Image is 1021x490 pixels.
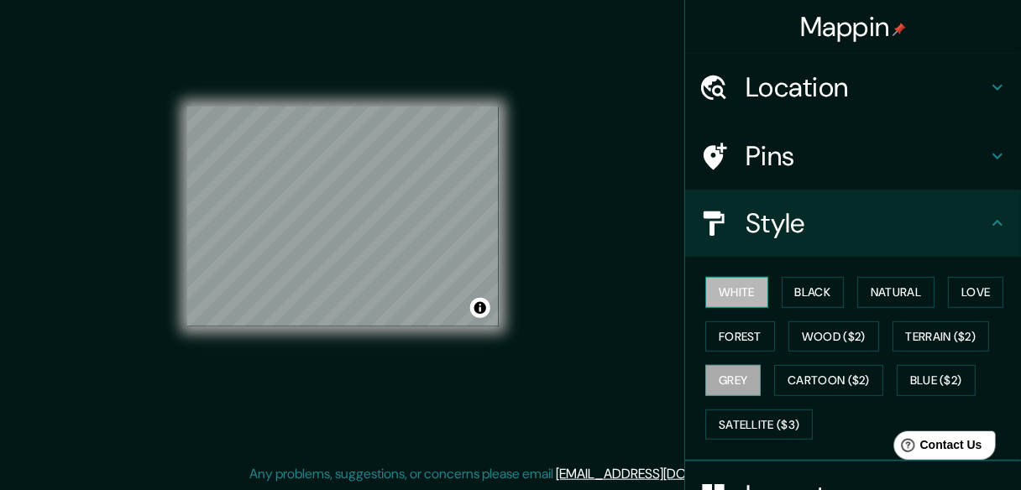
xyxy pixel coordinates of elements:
h4: Pins [746,139,987,173]
div: Style [685,190,1021,257]
p: Any problems, suggestions, or concerns please email . [249,464,766,484]
h4: Style [746,206,987,240]
button: Wood ($2) [788,321,879,352]
button: Natural [857,277,935,308]
h4: Location [746,70,987,104]
button: Blue ($2) [897,365,976,396]
button: Forest [705,321,775,352]
div: Location [685,54,1021,121]
a: [EMAIL_ADDRESS][DOMAIN_NAME] [556,465,763,482]
button: Black [782,277,845,308]
button: White [705,277,768,308]
button: Terrain ($2) [893,321,990,352]
canvas: Map [187,107,499,326]
button: Grey [705,365,761,396]
img: pin-icon.png [893,23,906,36]
h4: Mappin [800,10,907,44]
button: Satellite ($3) [705,409,813,440]
button: Toggle attribution [470,298,490,318]
iframe: Help widget launcher [872,425,1003,472]
button: Love [948,277,1003,308]
button: Cartoon ($2) [774,365,883,396]
div: Pins [685,122,1021,190]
